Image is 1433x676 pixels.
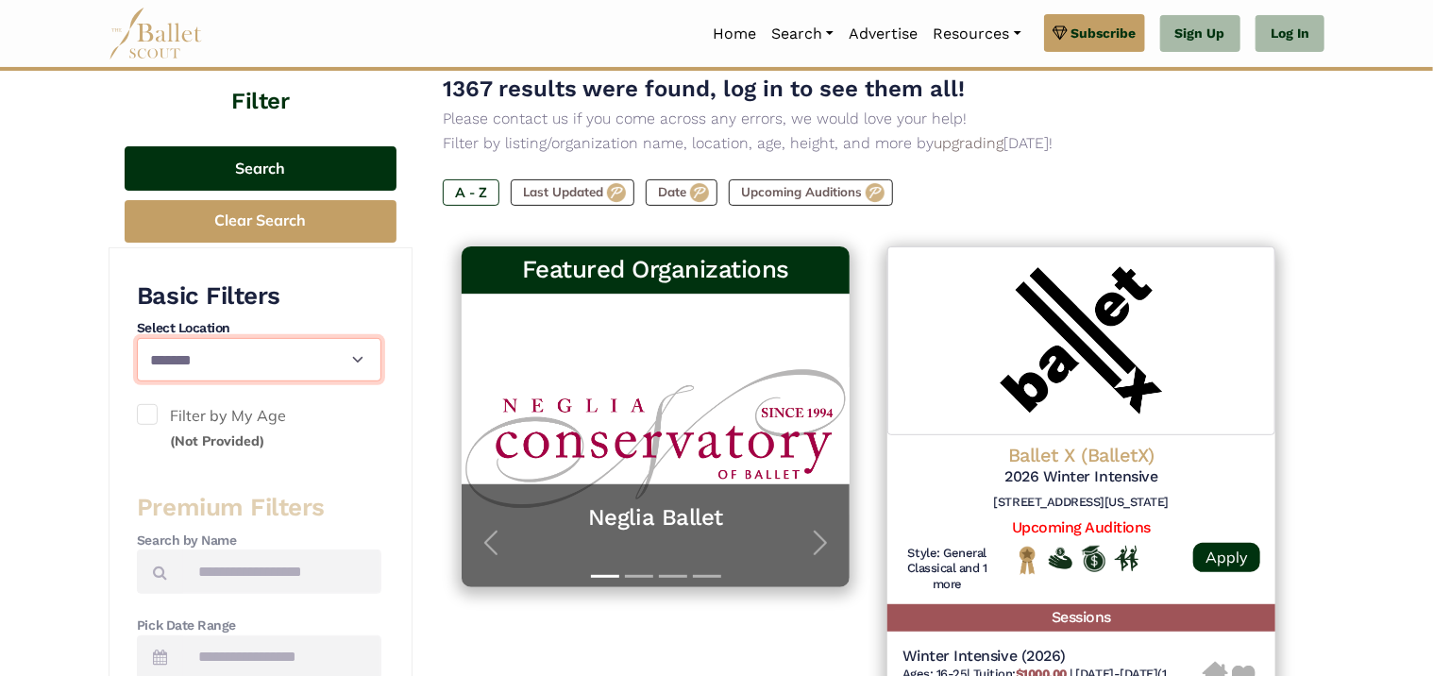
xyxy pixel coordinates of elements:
button: Search [125,146,396,191]
h4: Filter [109,41,413,118]
label: Upcoming Auditions [729,179,893,206]
a: Upcoming Auditions [1012,518,1151,536]
img: National [1016,546,1039,575]
span: Subscribe [1071,23,1137,43]
h3: Premium Filters [137,492,381,524]
label: Date [646,179,717,206]
a: Neglia Ballet [480,503,831,532]
a: Resources [925,14,1028,54]
img: Offers Scholarship [1082,546,1105,572]
a: Sign Up [1160,15,1240,53]
h5: Winter Intensive (2026) [902,647,1203,667]
small: (Not Provided) [170,432,264,449]
button: Slide 1 [591,566,619,587]
a: Log In [1256,15,1324,53]
a: Subscribe [1044,14,1145,52]
button: Slide 3 [659,566,687,587]
a: upgrading [934,134,1003,152]
input: Search by names... [182,549,381,594]
a: Search [764,14,841,54]
span: 1367 results were found, log in to see them all! [443,76,965,102]
h6: Style: General Classical and 1 more [902,546,992,594]
label: Last Updated [511,179,634,206]
h3: Featured Organizations [477,254,835,286]
a: Home [705,14,764,54]
h4: Search by Name [137,532,381,550]
p: Please contact us if you come across any errors, we would love your help! [443,107,1294,131]
a: Apply [1193,543,1260,572]
button: Slide 4 [693,566,721,587]
button: Clear Search [125,200,396,243]
h6: [STREET_ADDRESS][US_STATE] [902,495,1260,511]
img: gem.svg [1053,23,1068,43]
h4: Ballet X (BalletX) [902,443,1260,467]
img: Offers Financial Aid [1049,548,1072,568]
h4: Pick Date Range [137,617,381,635]
img: Logo [887,246,1275,435]
h5: 2026 Winter Intensive [902,467,1260,487]
h4: Select Location [137,319,381,338]
label: Filter by My Age [137,404,381,452]
h5: Sessions [887,604,1275,632]
p: Filter by listing/organization name, location, age, height, and more by [DATE]! [443,131,1294,156]
a: Advertise [841,14,925,54]
img: In Person [1115,546,1138,570]
label: A - Z [443,179,499,206]
button: Slide 2 [625,566,653,587]
h3: Basic Filters [137,280,381,313]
